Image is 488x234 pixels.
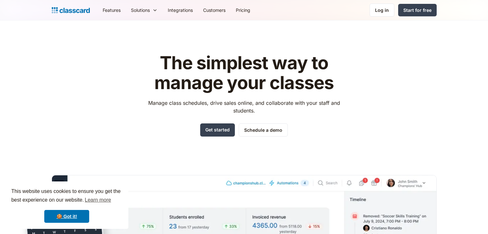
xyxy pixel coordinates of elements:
[44,210,89,223] a: dismiss cookie message
[126,3,163,17] div: Solutions
[398,4,437,16] a: Start for free
[142,99,346,114] p: Manage class schedules, drive sales online, and collaborate with your staff and students.
[98,3,126,17] a: Features
[231,3,255,17] a: Pricing
[52,6,90,15] a: home
[200,123,235,137] a: Get started
[239,123,288,137] a: Schedule a demo
[5,181,128,229] div: cookieconsent
[370,4,394,17] a: Log in
[198,3,231,17] a: Customers
[131,7,150,13] div: Solutions
[142,53,346,93] h1: The simplest way to manage your classes
[84,195,112,205] a: learn more about cookies
[11,188,122,205] span: This website uses cookies to ensure you get the best experience on our website.
[163,3,198,17] a: Integrations
[375,7,389,13] div: Log in
[403,7,432,13] div: Start for free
